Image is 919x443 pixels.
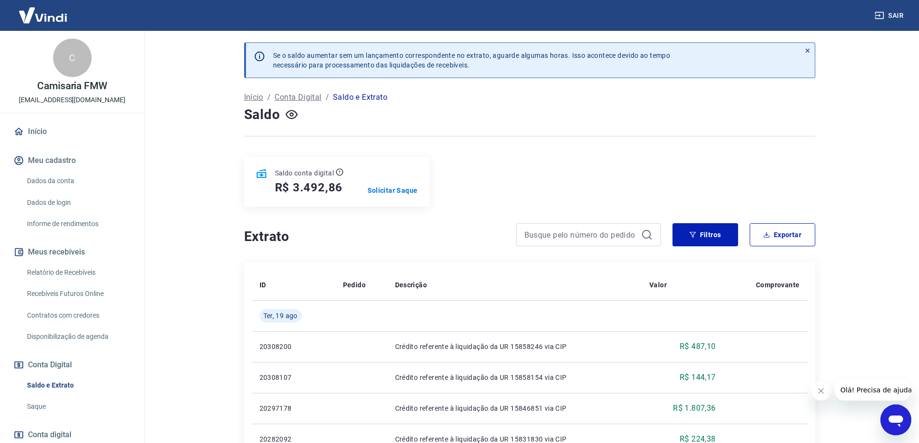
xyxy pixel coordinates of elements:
[273,51,671,70] p: Se o saldo aumentar sem um lançamento correspondente no extrato, aguarde algumas horas. Isso acon...
[6,7,81,14] span: Olá! Precisa de ajuda?
[19,95,125,105] p: [EMAIL_ADDRESS][DOMAIN_NAME]
[12,242,133,263] button: Meus recebíveis
[395,342,634,351] p: Crédito referente à liquidação da UR 15858246 via CIP
[649,280,667,290] p: Valor
[811,381,831,401] iframe: Fechar mensagem
[750,223,815,246] button: Exportar
[23,171,133,191] a: Dados da conta
[395,403,634,413] p: Crédito referente à liquidação da UR 15846851 via CIP
[12,0,74,30] img: Vindi
[28,428,71,442] span: Conta digital
[680,372,716,383] p: R$ 144,17
[835,379,911,401] iframe: Mensagem da empresa
[673,403,715,414] p: R$ 1.807,36
[680,341,716,352] p: R$ 487,10
[244,105,280,124] h4: Saldo
[244,227,505,246] h4: Extrato
[260,342,328,351] p: 20308200
[395,280,427,290] p: Descrição
[53,39,92,77] div: C
[23,284,133,304] a: Recebíveis Futuros Online
[244,92,263,103] a: Início
[873,7,907,25] button: Sair
[333,92,387,103] p: Saldo e Extrato
[12,354,133,376] button: Conta Digital
[23,397,133,416] a: Saque
[12,121,133,142] a: Início
[23,306,133,325] a: Contratos com credores
[260,280,266,290] p: ID
[274,92,321,103] a: Conta Digital
[395,373,634,382] p: Crédito referente à liquidação da UR 15858154 via CIP
[23,263,133,282] a: Relatório de Recebíveis
[267,92,271,103] p: /
[260,403,328,413] p: 20297178
[524,228,637,242] input: Busque pelo número do pedido
[343,280,366,290] p: Pedido
[37,81,107,91] p: Camisaria FMW
[275,180,343,195] h5: R$ 3.492,86
[260,373,328,382] p: 20308107
[880,404,911,435] iframe: Botão para abrir a janela de mensagens
[263,311,298,321] span: Ter, 19 ago
[326,92,329,103] p: /
[12,150,133,171] button: Meu cadastro
[23,193,133,213] a: Dados de login
[756,280,799,290] p: Comprovante
[275,168,334,178] p: Saldo conta digital
[23,327,133,347] a: Disponibilização de agenda
[23,214,133,234] a: Informe de rendimentos
[672,223,738,246] button: Filtros
[368,186,418,195] a: Solicitar Saque
[23,376,133,395] a: Saldo e Extrato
